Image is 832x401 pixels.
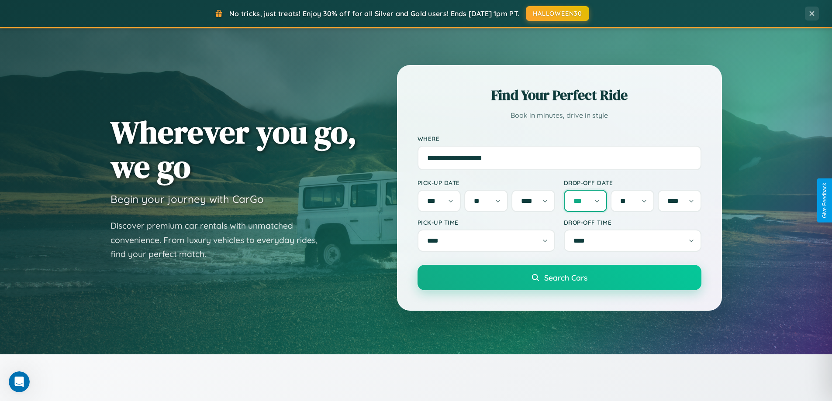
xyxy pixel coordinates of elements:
label: Pick-up Time [418,219,555,226]
label: Drop-off Date [564,179,701,186]
label: Where [418,135,701,142]
button: Search Cars [418,265,701,290]
iframe: Intercom live chat [9,371,30,392]
span: Search Cars [544,273,587,282]
h3: Begin your journey with CarGo [110,192,264,206]
button: HALLOWEEN30 [526,6,589,21]
label: Drop-off Time [564,219,701,226]
div: Give Feedback [822,183,828,218]
h1: Wherever you go, we go [110,115,357,184]
span: No tricks, just treats! Enjoy 30% off for all Silver and Gold users! Ends [DATE] 1pm PT. [229,9,519,18]
label: Pick-up Date [418,179,555,186]
h2: Find Your Perfect Ride [418,86,701,105]
p: Book in minutes, drive in style [418,109,701,122]
p: Discover premium car rentals with unmatched convenience. From luxury vehicles to everyday rides, ... [110,219,329,261]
